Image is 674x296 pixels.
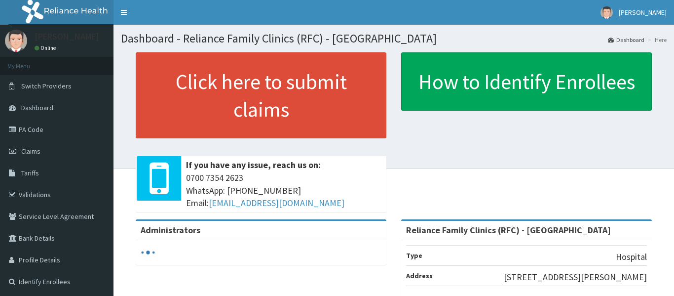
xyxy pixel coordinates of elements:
strong: Reliance Family Clinics (RFC) - [GEOGRAPHIC_DATA] [406,224,611,236]
p: [PERSON_NAME] [35,32,99,41]
a: How to Identify Enrollees [401,52,652,111]
li: Here [645,36,667,44]
span: Switch Providers [21,82,72,90]
span: Tariffs [21,169,39,177]
span: 0700 7354 2623 WhatsApp: [PHONE_NUMBER] Email: [186,171,381,210]
h1: Dashboard - Reliance Family Clinics (RFC) - [GEOGRAPHIC_DATA] [121,32,667,45]
b: If you have any issue, reach us on: [186,159,321,170]
b: Type [406,251,422,260]
span: Claims [21,147,40,156]
svg: audio-loading [141,245,155,260]
a: Click here to submit claims [136,52,386,138]
a: Online [35,44,58,51]
a: [EMAIL_ADDRESS][DOMAIN_NAME] [209,197,344,209]
b: Administrators [141,224,200,236]
a: Dashboard [608,36,644,44]
b: Address [406,271,433,280]
span: Dashboard [21,103,53,112]
p: Hospital [616,251,647,263]
span: [PERSON_NAME] [619,8,667,17]
img: User Image [5,30,27,52]
p: [STREET_ADDRESS][PERSON_NAME] [504,271,647,284]
img: User Image [600,6,613,19]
